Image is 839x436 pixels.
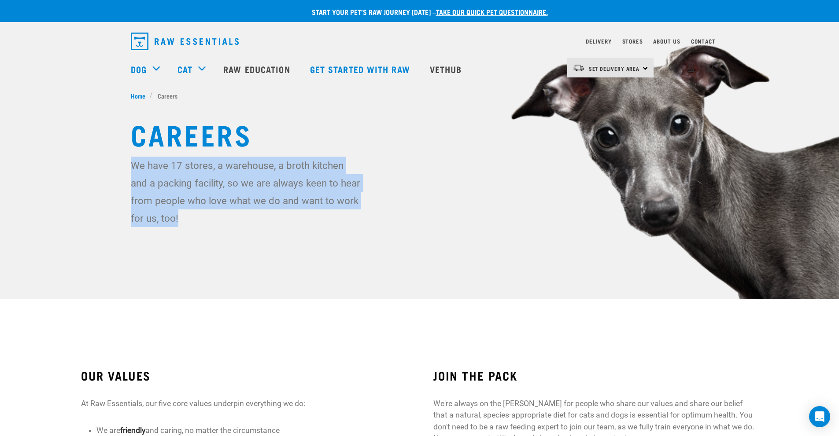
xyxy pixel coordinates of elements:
[131,91,145,100] span: Home
[131,33,239,50] img: Raw Essentials Logo
[131,62,147,76] a: Dog
[177,62,192,76] a: Cat
[433,369,758,382] h3: JOIN THE PACK
[81,398,405,409] p: At Raw Essentials, our five core values underpin everything we do:
[120,426,145,435] strong: friendly
[131,157,362,227] p: We have 17 stores, a warehouse, a broth kitchen and a packing facility, so we are always keen to ...
[691,40,716,43] a: Contact
[436,10,548,14] a: take our quick pet questionnaire.
[669,63,677,72] img: home-icon-1@2x.png
[131,91,709,100] nav: breadcrumbs
[809,406,830,427] div: Open Intercom Messenger
[653,40,680,43] a: About Us
[622,40,643,43] a: Stores
[586,40,611,43] a: Delivery
[96,425,405,436] li: We are and caring, no matter the circumstance
[81,369,405,382] h3: OUR VALUES
[131,118,709,150] h1: Careers
[704,63,713,72] img: home-icon@2x.png
[421,51,473,87] a: Vethub
[573,64,584,72] img: van-moving.png
[131,91,150,100] a: Home
[301,51,421,87] a: Get started with Raw
[589,67,640,70] span: Set Delivery Area
[686,63,695,72] img: user.png
[214,51,301,87] a: Raw Education
[124,29,716,54] nav: dropdown navigation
